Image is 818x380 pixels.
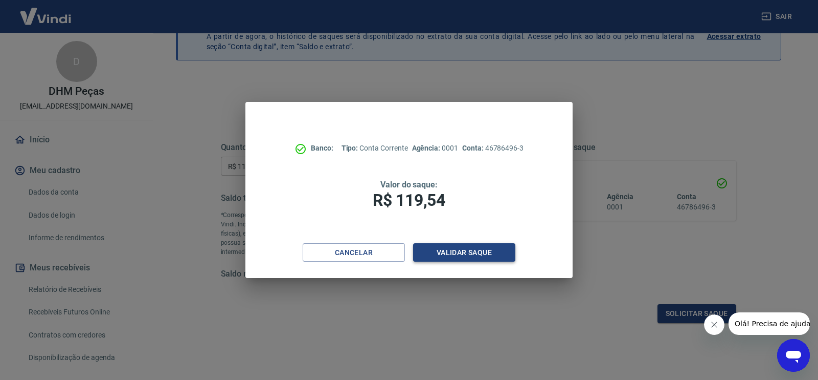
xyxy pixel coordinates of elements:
[462,144,485,152] span: Conta:
[342,143,408,154] p: Conta Corrente
[412,143,458,154] p: 0001
[413,243,515,262] button: Validar saque
[704,314,724,335] iframe: Fechar mensagem
[729,312,810,335] iframe: Mensagem da empresa
[462,143,524,154] p: 46786496-3
[380,180,438,189] span: Valor do saque:
[342,144,360,152] span: Tipo:
[777,339,810,372] iframe: Botão para abrir a janela de mensagens
[303,243,405,262] button: Cancelar
[412,144,442,152] span: Agência:
[311,144,333,152] span: Banco:
[6,7,86,15] span: Olá! Precisa de ajuda?
[373,191,445,210] span: R$ 119,54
